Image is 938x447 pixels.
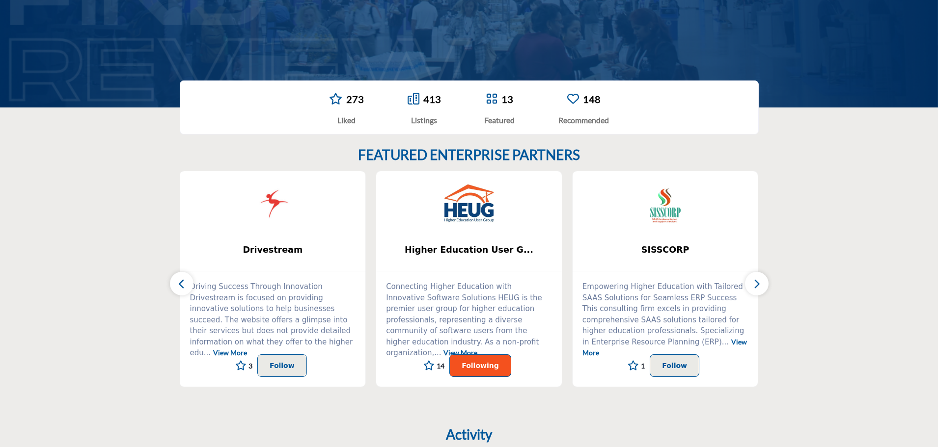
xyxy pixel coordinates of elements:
div: Liked [329,114,364,126]
img: Drivestream [248,181,297,230]
span: ... [722,338,729,346]
button: Following [449,354,511,377]
img: Higher Education User Group (HEUG) [444,181,494,230]
p: Driving Success Through Innovation Drivestream is focused on providing innovative solutions to he... [190,281,356,359]
span: ... [434,348,441,357]
a: SISSCORP [573,237,758,263]
button: Follow [650,354,699,377]
span: 3 [248,361,252,371]
p: Following [462,360,499,371]
span: 1 [641,361,645,371]
button: Follow [257,354,307,377]
a: Higher Education User G... [376,237,562,263]
p: Empowering Higher Education with Tailored SAAS Solutions for Seamless ERP Success This consulting... [582,281,748,359]
a: View More [213,348,247,357]
img: SISSCORP [641,181,690,230]
span: ... [204,348,211,357]
p: Follow [662,360,687,371]
span: SISSCORP [587,243,744,256]
a: 273 [346,93,364,105]
h2: Activity [446,426,492,443]
a: 413 [423,93,441,105]
a: Drivestream [180,237,365,263]
a: View More [582,338,747,357]
a: Go to Featured [486,93,497,106]
a: 148 [583,93,601,105]
span: 14 [437,361,444,371]
h2: FEATURED ENTERPRISE PARTNERS [358,147,580,163]
div: Featured [484,114,515,126]
b: Higher Education User Group (HEUG) [391,237,547,263]
a: Go to Recommended [567,93,579,106]
div: Recommended [558,114,609,126]
p: Follow [270,360,295,371]
span: Higher Education User G... [391,243,547,256]
span: Drivestream [194,243,351,256]
a: 13 [501,93,513,105]
a: View More [443,348,477,357]
i: Go to Liked [329,93,342,105]
b: SISSCORP [587,237,744,263]
b: Drivestream [194,237,351,263]
p: Connecting Higher Education with Innovative Software Solutions HEUG is the premier user group for... [386,281,552,359]
div: Listings [408,114,441,126]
